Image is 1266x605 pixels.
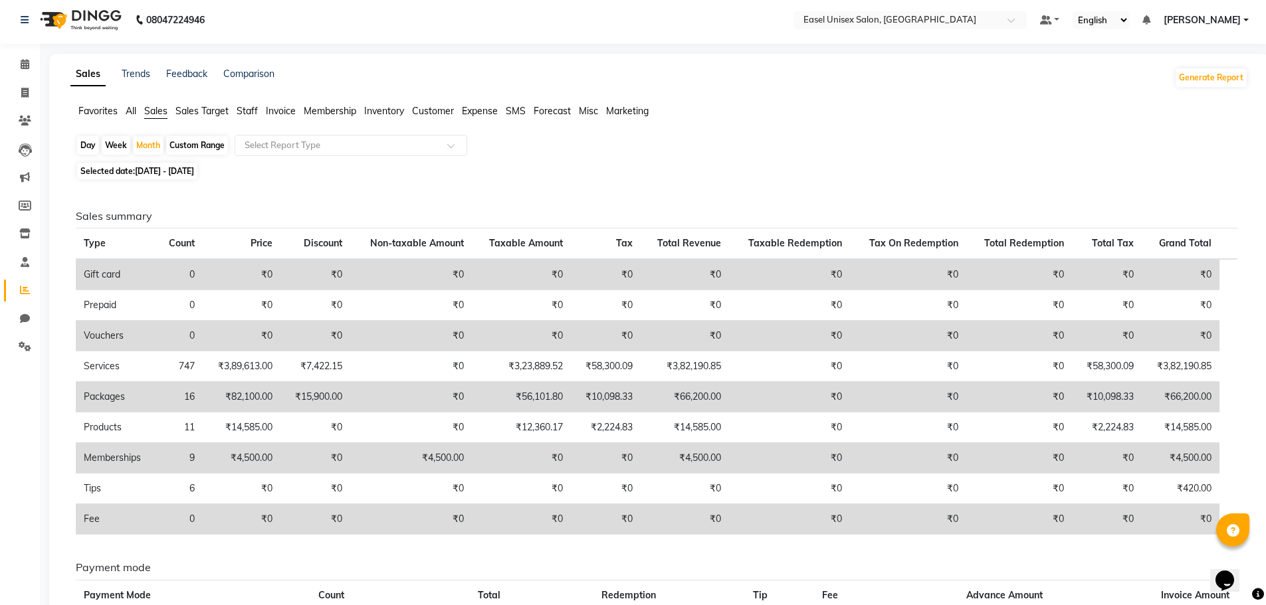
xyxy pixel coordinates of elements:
[157,443,203,474] td: 9
[1142,443,1219,474] td: ₹4,500.00
[1072,259,1142,290] td: ₹0
[753,589,768,601] span: Tip
[472,290,571,321] td: ₹0
[641,321,729,351] td: ₹0
[203,290,280,321] td: ₹0
[350,504,471,535] td: ₹0
[364,105,404,117] span: Inventory
[571,351,641,382] td: ₹58,300.09
[869,237,958,249] span: Tax On Redemption
[157,321,203,351] td: 0
[571,474,641,504] td: ₹0
[350,290,471,321] td: ₹0
[350,443,471,474] td: ₹4,500.00
[641,351,729,382] td: ₹3,82,190.85
[1072,412,1142,443] td: ₹2,224.83
[84,589,151,601] span: Payment Mode
[175,105,229,117] span: Sales Target
[571,412,641,443] td: ₹2,224.83
[1142,412,1219,443] td: ₹14,585.00
[146,1,205,39] b: 08047224946
[472,259,571,290] td: ₹0
[157,504,203,535] td: 0
[166,68,207,80] a: Feedback
[472,474,571,504] td: ₹0
[280,321,350,351] td: ₹0
[984,237,1064,249] span: Total Redemption
[1072,321,1142,351] td: ₹0
[203,321,280,351] td: ₹0
[472,321,571,351] td: ₹0
[579,105,598,117] span: Misc
[350,321,471,351] td: ₹0
[203,351,280,382] td: ₹3,89,613.00
[318,589,344,601] span: Count
[76,210,1237,222] h6: Sales summary
[102,136,130,155] div: Week
[1142,504,1219,535] td: ₹0
[223,68,274,80] a: Comparison
[657,237,721,249] span: Total Revenue
[1210,552,1253,592] iframe: chat widget
[126,105,136,117] span: All
[478,589,500,601] span: Total
[571,321,641,351] td: ₹0
[748,237,842,249] span: Taxable Redemption
[350,259,471,290] td: ₹0
[280,290,350,321] td: ₹0
[237,105,258,117] span: Staff
[280,412,350,443] td: ₹0
[966,259,1072,290] td: ₹0
[850,474,966,504] td: ₹0
[472,412,571,443] td: ₹12,360.17
[157,259,203,290] td: 0
[1176,68,1247,87] button: Generate Report
[472,504,571,535] td: ₹0
[1092,237,1134,249] span: Total Tax
[571,504,641,535] td: ₹0
[729,290,850,321] td: ₹0
[472,443,571,474] td: ₹0
[1142,259,1219,290] td: ₹0
[1164,13,1241,27] span: [PERSON_NAME]
[350,351,471,382] td: ₹0
[641,290,729,321] td: ₹0
[850,382,966,412] td: ₹0
[966,290,1072,321] td: ₹0
[1072,504,1142,535] td: ₹0
[966,412,1072,443] td: ₹0
[729,504,850,535] td: ₹0
[472,351,571,382] td: ₹3,23,889.52
[76,290,157,321] td: Prepaid
[1142,321,1219,351] td: ₹0
[76,382,157,412] td: Packages
[304,105,356,117] span: Membership
[76,321,157,351] td: Vouchers
[966,474,1072,504] td: ₹0
[729,259,850,290] td: ₹0
[472,382,571,412] td: ₹56,101.80
[157,290,203,321] td: 0
[616,237,633,249] span: Tax
[122,68,150,80] a: Trends
[729,443,850,474] td: ₹0
[157,474,203,504] td: 6
[489,237,563,249] span: Taxable Amount
[166,136,228,155] div: Custom Range
[84,237,106,249] span: Type
[280,259,350,290] td: ₹0
[1072,382,1142,412] td: ₹10,098.33
[350,474,471,504] td: ₹0
[157,382,203,412] td: 16
[571,382,641,412] td: ₹10,098.33
[169,237,195,249] span: Count
[70,62,106,86] a: Sales
[76,412,157,443] td: Products
[850,443,966,474] td: ₹0
[78,105,118,117] span: Favorites
[203,412,280,443] td: ₹14,585.00
[280,504,350,535] td: ₹0
[850,321,966,351] td: ₹0
[641,259,729,290] td: ₹0
[1161,589,1229,601] span: Invoice Amount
